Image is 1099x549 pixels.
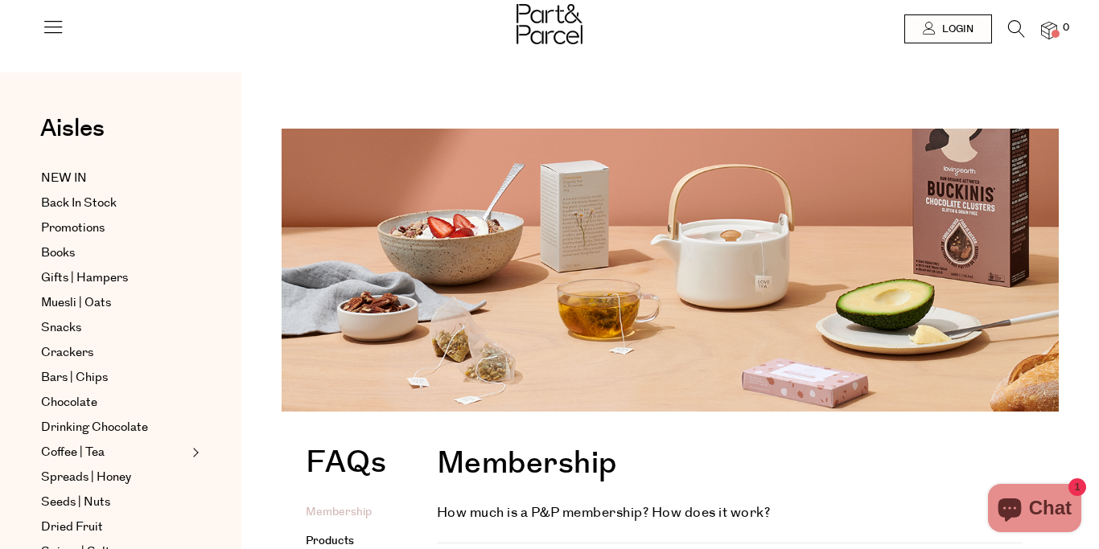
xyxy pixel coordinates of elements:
[188,443,200,462] button: Expand/Collapse Coffee | Tea
[41,194,117,213] span: Back In Stock
[41,393,97,412] span: Chocolate
[41,493,187,512] a: Seeds | Nuts
[41,318,81,338] span: Snacks
[41,343,93,363] span: Crackers
[41,343,187,363] a: Crackers
[40,117,105,157] a: Aisles
[983,484,1086,536] inbox-online-store-chat: Shopify online store chat
[904,14,992,43] a: Login
[41,468,131,487] span: Spreads | Honey
[41,293,111,313] span: Muesli | Oats
[41,219,187,238] a: Promotions
[306,448,386,486] h1: FAQs
[41,368,108,387] span: Bars | Chips
[938,23,973,36] span: Login
[41,518,187,537] a: Dried Fruit
[41,443,105,462] span: Coffee | Tea
[41,293,187,313] a: Muesli | Oats
[437,503,1006,522] h4: How much is a P&P membership? How does it work?
[41,493,110,512] span: Seeds | Nuts
[41,468,187,487] a: Spreads | Honey
[41,268,128,288] span: Gifts | Hampers
[1059,21,1073,35] span: 0
[41,194,187,213] a: Back In Stock
[41,244,75,263] span: Books
[306,533,354,549] a: Products
[41,393,187,412] a: Chocolate
[41,418,148,437] span: Drinking Chocolate
[41,418,187,437] a: Drinking Chocolate
[41,443,187,462] a: Coffee | Tea
[40,111,105,146] span: Aisles
[41,318,187,338] a: Snacks
[41,518,103,537] span: Dried Fruit
[517,4,582,44] img: Part&Parcel
[282,129,1059,412] img: faq-image_1344x_crop_center.png
[41,244,187,263] a: Books
[1041,22,1057,39] a: 0
[41,169,187,188] a: NEW IN
[41,219,105,238] span: Promotions
[41,368,187,387] a: Bars | Chips
[306,504,372,520] a: Membership
[41,169,87,188] span: NEW IN
[41,268,187,288] a: Gifts | Hampers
